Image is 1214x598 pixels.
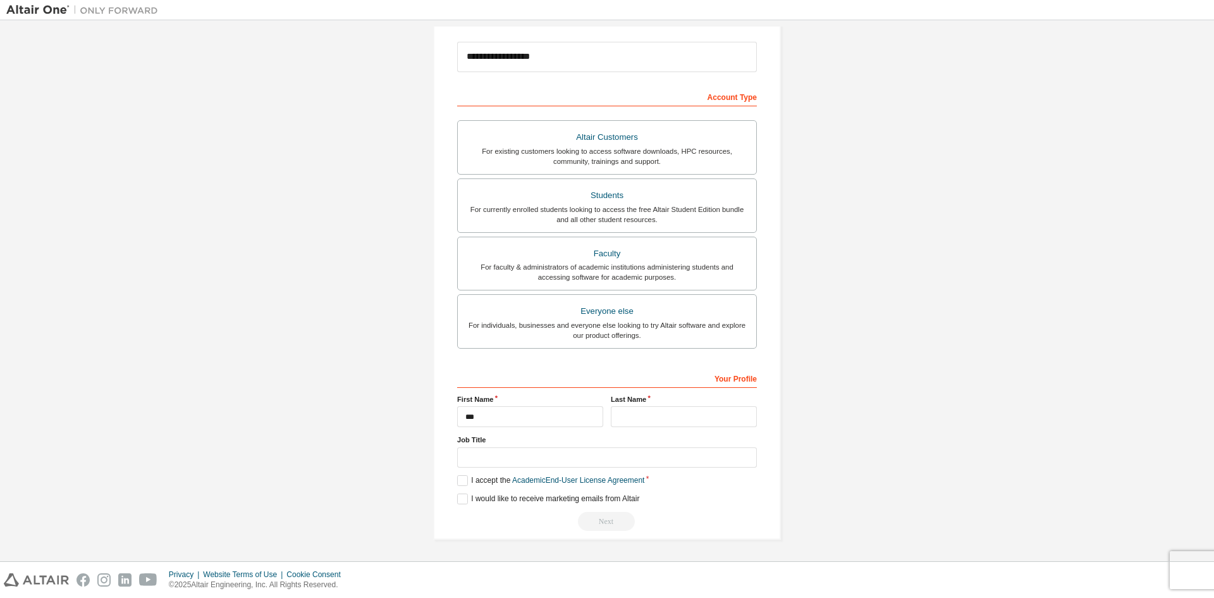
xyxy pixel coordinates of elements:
img: youtube.svg [139,573,157,587]
p: © 2025 Altair Engineering, Inc. All Rights Reserved. [169,580,348,590]
div: Faculty [465,245,749,263]
label: Job Title [457,435,757,445]
a: Academic End-User License Agreement [512,476,644,485]
div: Cookie Consent [286,570,348,580]
div: Read and acccept EULA to continue [457,512,757,531]
img: altair_logo.svg [4,573,69,587]
div: Privacy [169,570,203,580]
div: Account Type [457,86,757,106]
div: For currently enrolled students looking to access the free Altair Student Edition bundle and all ... [465,204,749,225]
img: instagram.svg [97,573,111,587]
div: Everyone else [465,302,749,320]
img: linkedin.svg [118,573,132,587]
div: Students [465,187,749,204]
label: I would like to receive marketing emails from Altair [457,494,639,504]
div: Altair Customers [465,128,749,146]
label: First Name [457,394,603,404]
img: Altair One [6,4,164,16]
div: For faculty & administrators of academic institutions administering students and accessing softwa... [465,262,749,282]
div: Website Terms of Use [203,570,286,580]
div: For individuals, businesses and everyone else looking to try Altair software and explore our prod... [465,320,749,340]
img: facebook.svg [77,573,90,587]
div: For existing customers looking to access software downloads, HPC resources, community, trainings ... [465,146,749,166]
label: Last Name [611,394,757,404]
div: Your Profile [457,368,757,388]
label: I accept the [457,475,644,486]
